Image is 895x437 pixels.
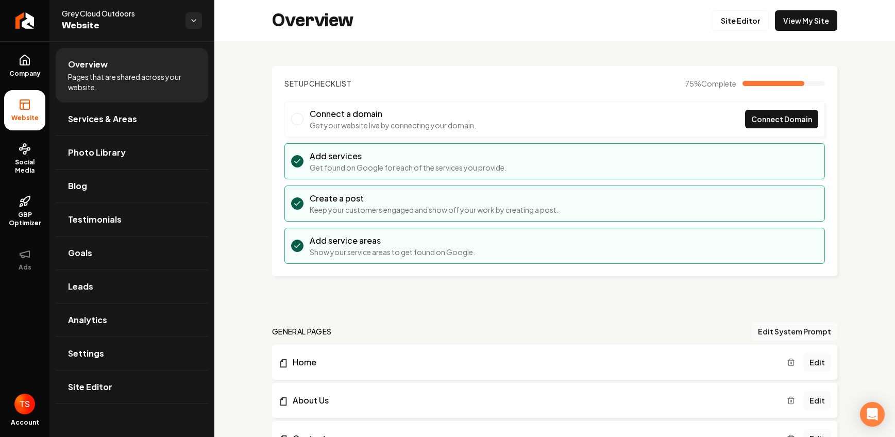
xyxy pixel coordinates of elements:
[310,247,475,257] p: Show your service areas to get found on Google.
[56,371,208,404] a: Site Editor
[56,270,208,303] a: Leads
[56,304,208,337] a: Analytics
[56,136,208,169] a: Photo Library
[56,103,208,136] a: Services & Areas
[310,108,476,120] h3: Connect a domain
[4,46,45,86] a: Company
[685,78,736,89] span: 75 %
[14,394,35,414] button: Open user button
[284,79,309,88] span: Setup
[751,114,812,125] span: Connect Domain
[68,113,137,125] span: Services & Areas
[68,381,112,393] span: Site Editor
[310,192,559,205] h3: Create a post
[68,146,126,159] span: Photo Library
[68,247,92,259] span: Goals
[7,114,43,122] span: Website
[56,237,208,270] a: Goals
[15,12,35,29] img: Rebolt Logo
[752,322,837,341] button: Edit System Prompt
[310,234,475,247] h3: Add service areas
[4,187,45,236] a: GBP Optimizer
[62,19,177,33] span: Website
[775,10,837,31] a: View My Site
[4,240,45,280] button: Ads
[310,162,506,173] p: Get found on Google for each of the services you provide.
[310,150,506,162] h3: Add services
[56,203,208,236] a: Testimonials
[278,356,787,368] a: Home
[68,280,93,293] span: Leads
[11,418,39,427] span: Account
[14,394,35,414] img: Tyler Schulke
[4,158,45,175] span: Social Media
[5,70,45,78] span: Company
[272,326,332,337] h2: general pages
[4,211,45,227] span: GBP Optimizer
[14,263,36,272] span: Ads
[803,391,831,410] a: Edit
[68,180,87,192] span: Blog
[310,205,559,215] p: Keep your customers engaged and show off your work by creating a post.
[56,337,208,370] a: Settings
[68,347,104,360] span: Settings
[68,72,196,92] span: Pages that are shared across your website.
[68,213,122,226] span: Testimonials
[272,10,353,31] h2: Overview
[701,79,736,88] span: Complete
[278,394,787,407] a: About Us
[712,10,769,31] a: Site Editor
[56,170,208,203] a: Blog
[284,78,352,89] h2: Checklist
[4,135,45,183] a: Social Media
[68,58,108,71] span: Overview
[68,314,107,326] span: Analytics
[745,110,818,128] a: Connect Domain
[803,353,831,372] a: Edit
[62,8,177,19] span: Grey Cloud Outdoors
[860,402,885,427] div: Open Intercom Messenger
[310,120,476,130] p: Get your website live by connecting your domain.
